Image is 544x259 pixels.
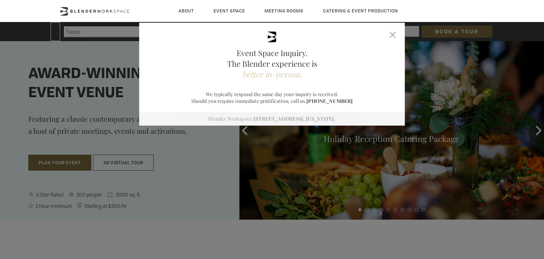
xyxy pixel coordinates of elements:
[139,112,405,126] div: Blender Workspace.
[157,48,387,79] h2: Event Space Inquiry. The Blender experience is
[157,91,387,98] p: We typically respond the same day your inquiry is received.
[157,98,387,104] p: Should you require immediate gratification, call us.
[242,69,302,79] span: better in-person.
[306,98,353,104] a: [PHONE_NUMBER]
[254,115,335,122] a: [STREET_ADDRESS]. [US_STATE].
